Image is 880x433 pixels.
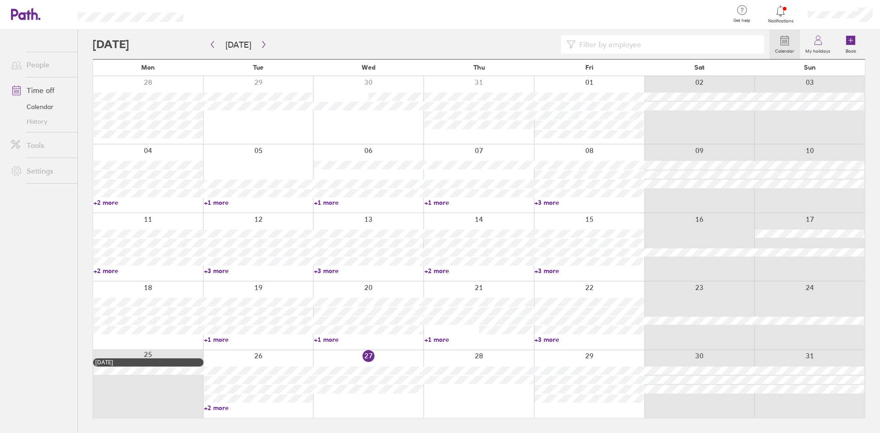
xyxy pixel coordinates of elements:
[840,46,862,54] label: Book
[766,5,796,24] a: Notifications
[204,267,313,275] a: +3 more
[473,64,485,71] span: Thu
[770,46,800,54] label: Calendar
[766,18,796,24] span: Notifications
[4,99,77,114] a: Calendar
[253,64,264,71] span: Tue
[800,46,836,54] label: My holidays
[534,267,644,275] a: +3 more
[727,18,757,23] span: Get help
[770,30,800,59] a: Calendar
[93,267,203,275] a: +2 more
[534,335,644,344] a: +3 more
[95,359,201,366] div: [DATE]
[4,136,77,154] a: Tools
[314,198,423,207] a: +1 more
[4,81,77,99] a: Time off
[585,64,594,71] span: Fri
[362,64,375,71] span: Wed
[424,198,534,207] a: +1 more
[314,335,423,344] a: +1 more
[4,162,77,180] a: Settings
[836,30,865,59] a: Book
[4,55,77,74] a: People
[4,114,77,129] a: History
[534,198,644,207] a: +3 more
[694,64,704,71] span: Sat
[576,36,759,53] input: Filter by employee
[218,37,258,52] button: [DATE]
[314,267,423,275] a: +3 more
[204,335,313,344] a: +1 more
[804,64,816,71] span: Sun
[424,335,534,344] a: +1 more
[424,267,534,275] a: +2 more
[800,30,836,59] a: My holidays
[204,198,313,207] a: +1 more
[204,404,313,412] a: +2 more
[141,64,155,71] span: Mon
[93,198,203,207] a: +2 more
